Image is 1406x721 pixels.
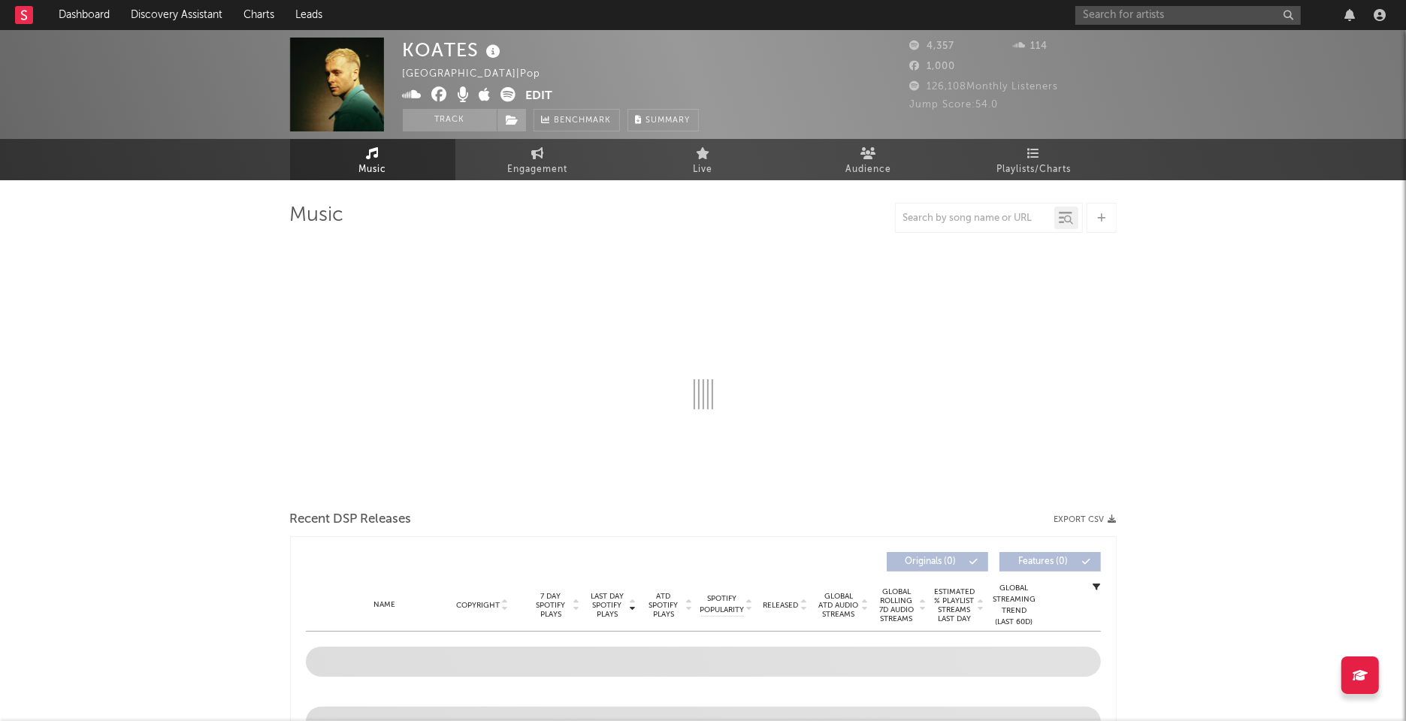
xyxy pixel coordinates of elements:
span: Engagement [508,161,568,179]
span: Last Day Spotify Plays [588,592,627,619]
span: 7 Day Spotify Plays [531,592,571,619]
span: Music [358,161,386,179]
a: Music [290,139,455,180]
span: 126,108 Monthly Listeners [910,82,1059,92]
span: Copyright [456,601,500,610]
a: Benchmark [534,109,620,131]
span: 114 [1013,41,1048,51]
div: Name [336,599,434,611]
span: ATD Spotify Plays [644,592,684,619]
div: Global Streaming Trend (Last 60D) [992,583,1037,628]
button: Summary [627,109,699,131]
a: Audience [786,139,951,180]
div: KOATES [403,38,505,62]
span: 4,357 [910,41,955,51]
span: Playlists/Charts [996,161,1071,179]
span: Features ( 0 ) [1009,557,1078,566]
a: Playlists/Charts [951,139,1117,180]
a: Engagement [455,139,621,180]
span: Recent DSP Releases [290,511,412,529]
button: Originals(0) [887,552,988,572]
button: Track [403,109,497,131]
span: Benchmark [555,112,612,130]
input: Search by song name or URL [896,213,1054,225]
span: Spotify Popularity [700,593,744,616]
span: Estimated % Playlist Streams Last Day [934,587,975,623]
input: Search for artists [1075,6,1301,25]
button: Export CSV [1054,515,1117,524]
span: Summary [646,116,691,125]
span: Audience [845,161,891,179]
span: Live [694,161,713,179]
button: Edit [526,87,553,106]
button: Features(0) [999,552,1101,572]
span: 1,000 [910,62,956,71]
span: Originals ( 0 ) [897,557,966,566]
a: Live [621,139,786,180]
span: Jump Score: 54.0 [910,100,999,110]
span: Global ATD Audio Streams [818,592,860,619]
span: Global Rolling 7D Audio Streams [876,587,918,623]
div: [GEOGRAPHIC_DATA] | Pop [403,65,558,83]
span: Released [763,601,799,610]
